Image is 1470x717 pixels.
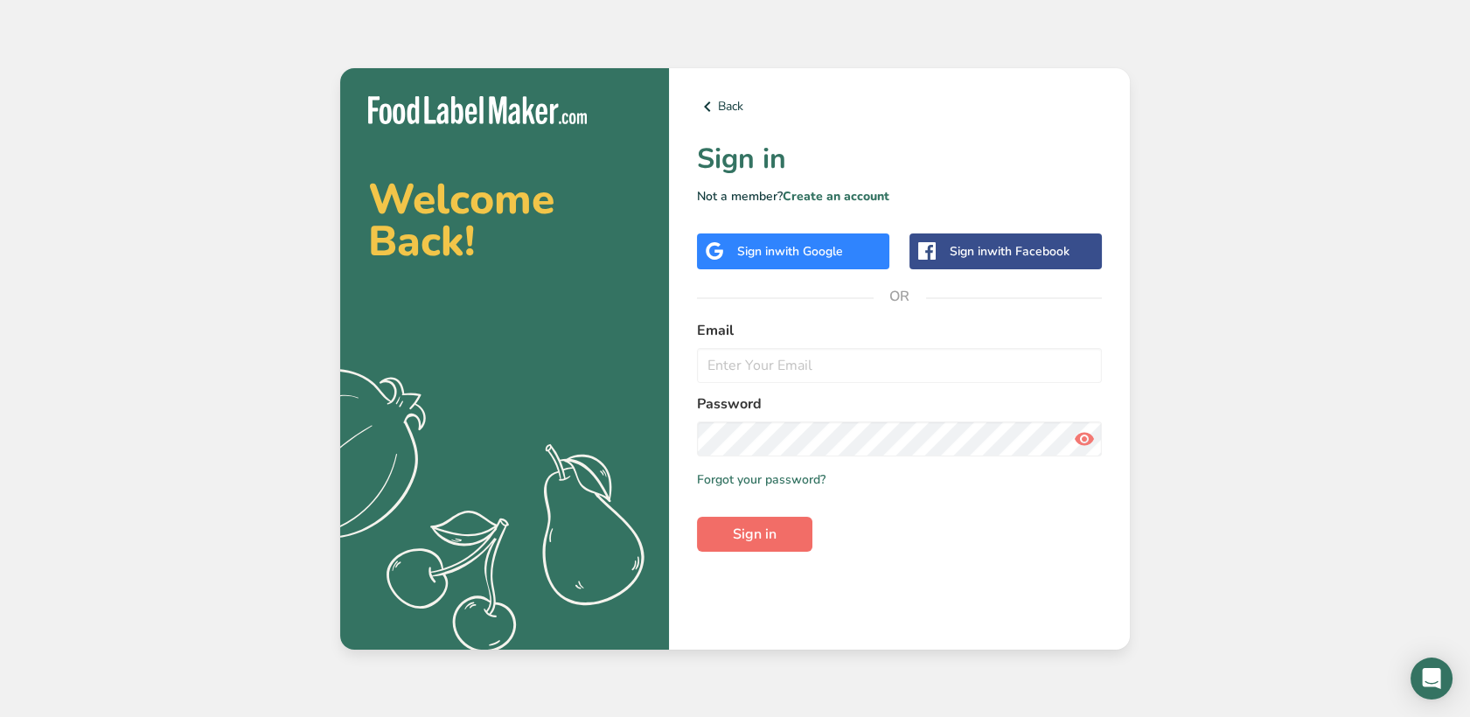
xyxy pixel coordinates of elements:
input: Enter Your Email [697,348,1102,383]
span: OR [874,270,926,323]
label: Password [697,393,1102,414]
div: Sign in [950,242,1069,261]
button: Sign in [697,517,812,552]
span: Sign in [733,524,777,545]
label: Email [697,320,1102,341]
a: Forgot your password? [697,470,826,489]
a: Create an account [783,188,889,205]
div: Open Intercom Messenger [1411,658,1453,700]
span: with Facebook [987,243,1069,260]
h2: Welcome Back! [368,178,641,262]
div: Sign in [737,242,843,261]
p: Not a member? [697,187,1102,205]
a: Back [697,96,1102,117]
h1: Sign in [697,138,1102,180]
img: Food Label Maker [368,96,587,125]
span: with Google [775,243,843,260]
